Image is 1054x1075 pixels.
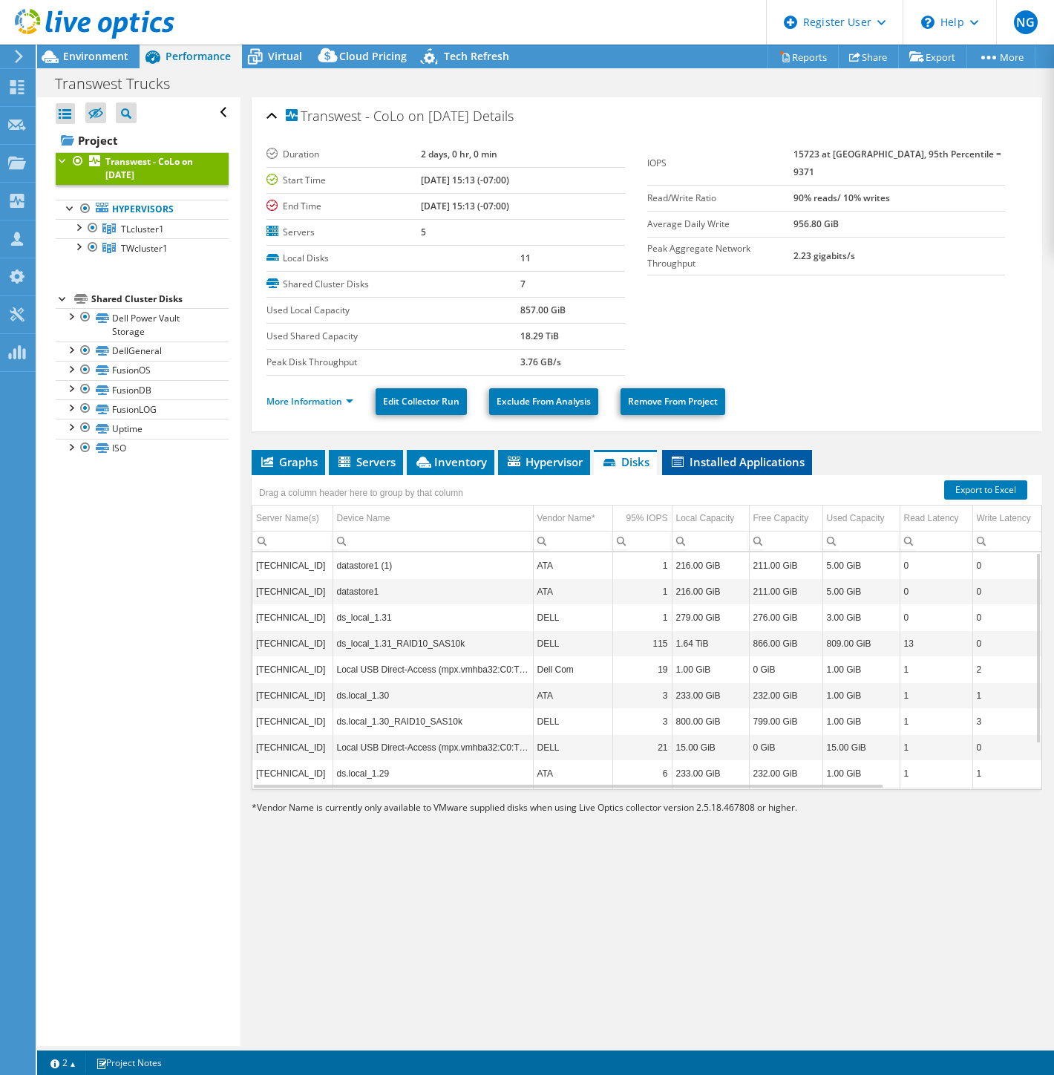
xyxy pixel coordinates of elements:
td: Column Local Capacity, Value 233.00 GiB [672,682,749,708]
a: Hypervisors [56,200,229,219]
a: Remove From Project [621,388,725,415]
span: Inventory [414,454,487,469]
td: Column Read Latency, Value 0 [900,604,972,630]
span: Disks [601,454,649,469]
span: Virtual [268,49,302,63]
td: Column Used Capacity, Value 809.00 GiB [822,630,900,656]
label: Peak Disk Throughput [266,355,520,370]
td: Free Capacity Column [749,506,822,532]
a: FusionDB [56,380,229,399]
p: Vendor Name is currently only available to VMware supplied disks when using Live Optics collector... [252,800,957,816]
b: 7 [520,278,526,290]
a: TWcluster1 [56,238,229,258]
a: Dell Power Vault Storage [56,308,229,341]
td: Column Read Latency, Value 0 [900,552,972,578]
td: Device Name Column [333,506,533,532]
span: TLcluster1 [121,223,164,235]
td: Column Write Latency, Value 0 [972,734,1047,760]
td: Column Write Latency, Value 1 [972,682,1047,708]
td: Column Server Name(s), Value 10.0.1.31 [252,656,333,682]
td: Column Server Name(s), Value 10.0.1.31 [252,604,333,630]
div: Device Name [337,509,390,527]
td: Column Server Name(s), Value 10.0.33.73 [252,578,333,604]
a: FusionLOG [56,399,229,419]
label: Read/Write Ratio [647,191,793,206]
div: Drag a column header here to group by that column [255,483,467,503]
td: Column Free Capacity, Value 211.00 GiB [749,552,822,578]
b: 15723 at [GEOGRAPHIC_DATA], 95th Percentile = 9371 [793,148,1001,178]
td: Column 95% IOPS, Value 21 [612,734,672,760]
td: Column Server Name(s), Value 10.0.1.30 [252,682,333,708]
td: Column Device Name, Value datastore1 (1) [333,552,533,578]
td: Column Write Latency, Value 0 [972,630,1047,656]
td: Column 95% IOPS, Value 3 [612,708,672,734]
div: Local Capacity [676,509,735,527]
td: Column Used Capacity, Value 1.00 GiB [822,656,900,682]
td: Column 95% IOPS, Value 115 [612,630,672,656]
td: Column Vendor Name*, Value ATA [533,552,612,578]
td: Column Local Capacity, Value 233.00 GiB [672,760,749,786]
td: Column Local Capacity, Value 800.00 GiB [672,708,749,734]
div: Data grid [252,475,1042,791]
td: Column Free Capacity, Value 211.00 GiB [749,578,822,604]
a: Reports [767,45,839,68]
td: Column Device Name, Value Local USB Direct-Access (mpx.vmhba32:C0:T0:L0) [333,656,533,682]
div: 95% IOPS [626,509,667,527]
td: Column Vendor Name*, Value DELL [533,708,612,734]
b: 857.00 GiB [520,304,566,316]
td: Column 95% IOPS, Value 1 [612,604,672,630]
div: Shared Cluster Disks [91,290,229,308]
td: Column Device Name, Filter cell [333,531,533,551]
label: Duration [266,147,421,162]
td: Column Local Capacity, Filter cell [672,531,749,551]
a: FusionOS [56,361,229,380]
td: Column Used Capacity, Value 5.00 GiB [822,578,900,604]
div: Server Name(s) [256,509,319,527]
label: IOPS [647,156,793,171]
span: Tech Refresh [444,49,509,63]
b: 11 [520,252,531,264]
a: Export to Excel [944,480,1027,500]
span: Servers [336,454,396,469]
td: Column Device Name, Value ds_local_1.31 [333,604,533,630]
td: Column Server Name(s), Filter cell [252,531,333,551]
b: 3.76 GB/s [520,356,561,368]
a: More Information [266,395,353,408]
label: Peak Aggregate Network Throughput [647,241,793,271]
td: Column Device Name, Value ds.local_1.29 [333,760,533,786]
td: Column Device Name, Value Local USB Direct-Access (mpx.vmhba32:C0:T0:L0) [333,734,533,760]
td: Column Local Capacity, Value 216.00 GiB [672,578,749,604]
a: Edit Collector Run [376,388,467,415]
td: Column Vendor Name*, Value DELL [533,604,612,630]
td: Column Server Name(s), Value 10.0.33.74 [252,552,333,578]
a: Project Notes [85,1053,172,1072]
h1: Transwest Trucks [48,76,193,92]
td: Column Free Capacity, Value 0 GiB [749,656,822,682]
td: Column Free Capacity, Value 276.00 GiB [749,604,822,630]
a: More [966,45,1035,68]
td: Column Vendor Name*, Value DELL [533,630,612,656]
div: Vendor Name* [537,509,595,527]
td: Local Capacity Column [672,506,749,532]
td: Column Server Name(s), Value 10.0.1.30 [252,708,333,734]
a: Transwest - CoLo on [DATE] [56,152,229,185]
td: Write Latency Column [972,506,1047,532]
td: Column Vendor Name*, Value Dell Com [533,656,612,682]
label: Used Local Capacity [266,303,520,318]
a: Exclude From Analysis [489,388,598,415]
td: Column Local Capacity, Value 15.00 GiB [672,734,749,760]
td: Column 95% IOPS, Value 3 [612,682,672,708]
td: Column Write Latency, Value 0 [972,578,1047,604]
td: Server Name(s) Column [252,506,333,532]
label: Average Daily Write [647,217,793,232]
svg: \n [921,16,934,29]
td: Column Write Latency, Filter cell [972,531,1047,551]
b: 5 [421,226,426,238]
td: Column Local Capacity, Value 1.00 GiB [672,656,749,682]
b: [DATE] 15:13 (-07:00) [421,174,509,186]
a: DellGeneral [56,342,229,361]
td: Column Read Latency, Value 1 [900,760,972,786]
div: Read Latency [904,509,959,527]
span: Cloud Pricing [339,49,407,63]
td: Column Device Name, Value ds.local_1.30 [333,682,533,708]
